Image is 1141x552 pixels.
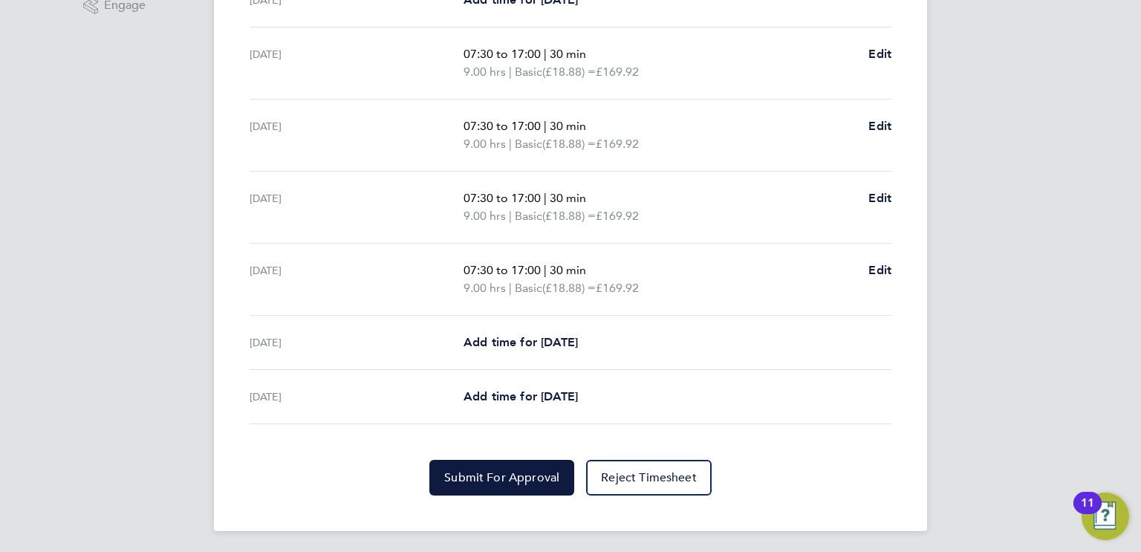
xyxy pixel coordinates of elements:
[250,334,464,351] div: [DATE]
[250,45,464,81] div: [DATE]
[586,460,712,496] button: Reject Timesheet
[464,119,541,133] span: 07:30 to 17:00
[544,191,547,205] span: |
[509,137,512,151] span: |
[550,263,586,277] span: 30 min
[464,137,506,151] span: 9.00 hrs
[464,191,541,205] span: 07:30 to 17:00
[542,65,596,79] span: (£18.88) =
[596,209,639,223] span: £169.92
[429,460,574,496] button: Submit For Approval
[550,119,586,133] span: 30 min
[550,191,586,205] span: 30 min
[464,209,506,223] span: 9.00 hrs
[868,191,891,205] span: Edit
[601,470,697,485] span: Reject Timesheet
[515,279,542,297] span: Basic
[509,281,512,295] span: |
[250,388,464,406] div: [DATE]
[1082,493,1129,540] button: Open Resource Center, 11 new notifications
[550,47,586,61] span: 30 min
[868,263,891,277] span: Edit
[464,281,506,295] span: 9.00 hrs
[464,263,541,277] span: 07:30 to 17:00
[542,281,596,295] span: (£18.88) =
[596,137,639,151] span: £169.92
[515,207,542,225] span: Basic
[544,47,547,61] span: |
[250,262,464,297] div: [DATE]
[868,189,891,207] a: Edit
[542,137,596,151] span: (£18.88) =
[596,281,639,295] span: £169.92
[464,335,578,349] span: Add time for [DATE]
[596,65,639,79] span: £169.92
[542,209,596,223] span: (£18.88) =
[515,135,542,153] span: Basic
[544,263,547,277] span: |
[464,389,578,403] span: Add time for [DATE]
[868,119,891,133] span: Edit
[544,119,547,133] span: |
[464,388,578,406] a: Add time for [DATE]
[515,63,542,81] span: Basic
[250,117,464,153] div: [DATE]
[1081,503,1094,522] div: 11
[444,470,559,485] span: Submit For Approval
[250,189,464,225] div: [DATE]
[509,209,512,223] span: |
[464,65,506,79] span: 9.00 hrs
[868,117,891,135] a: Edit
[464,47,541,61] span: 07:30 to 17:00
[868,47,891,61] span: Edit
[868,45,891,63] a: Edit
[464,334,578,351] a: Add time for [DATE]
[868,262,891,279] a: Edit
[509,65,512,79] span: |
